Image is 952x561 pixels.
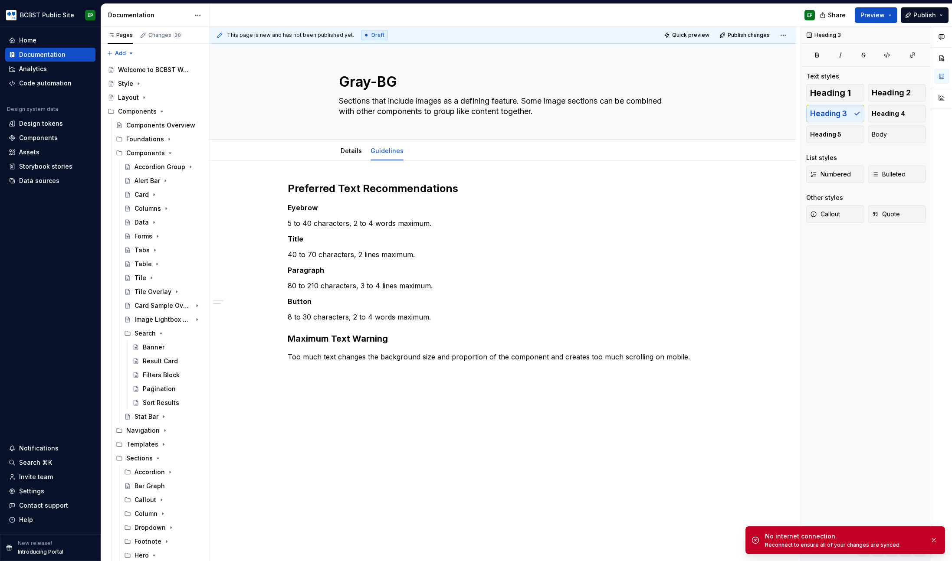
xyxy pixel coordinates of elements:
[288,203,318,212] strong: Eyebrow
[135,315,192,324] div: Image Lightbox Overlay
[860,11,885,20] span: Preview
[337,141,365,160] div: Details
[135,551,149,560] div: Hero
[855,7,897,23] button: Preview
[19,79,72,88] div: Code automation
[126,454,153,463] div: Sections
[872,210,900,219] span: Quote
[104,104,206,118] div: Components
[371,32,384,39] span: Draft
[121,174,206,188] a: Alert Bar
[126,149,165,157] div: Components
[717,29,774,41] button: Publish changes
[115,50,126,57] span: Add
[337,94,665,118] textarea: Sections that include images as a defining feature. Some image sections can be combined with othe...
[815,7,851,23] button: Share
[135,190,149,199] div: Card
[227,32,354,39] span: This page is new and has not been published yet.
[135,246,150,254] div: Tabs
[341,147,362,154] a: Details
[112,146,206,160] div: Components
[121,215,206,229] a: Data
[121,243,206,257] a: Tabs
[872,109,905,118] span: Heading 4
[135,260,152,268] div: Table
[126,121,195,130] div: Components Overview
[126,426,160,435] div: Navigation
[810,130,841,139] span: Heading 5
[810,88,851,97] span: Heading 1
[19,176,59,185] div: Data sources
[135,232,152,241] div: Forms
[5,441,95,455] button: Notifications
[112,451,206,465] div: Sections
[121,521,206,535] div: Dropdown
[121,313,206,326] a: Image Lightbox Overlay
[121,257,206,271] a: Table
[129,354,206,368] a: Result Card
[872,88,911,97] span: Heading 2
[868,105,926,122] button: Heading 4
[121,160,206,174] a: Accordion Group
[288,249,718,260] p: 40 to 70 characters, 2 lines maximum.
[18,540,52,547] p: New release!
[868,126,926,143] button: Body
[806,205,864,223] button: Callout
[810,210,840,219] span: Callout
[5,484,95,498] a: Settings
[121,326,206,340] div: Search
[121,479,206,493] a: Bar Graph
[112,118,206,132] a: Components Overview
[5,117,95,130] a: Design tokens
[112,132,206,146] div: Foundations
[121,202,206,215] a: Columns
[118,93,139,102] div: Layout
[288,352,718,362] p: Too much text changes the background size and proportion of the component and creates too much sc...
[5,76,95,90] a: Code automation
[806,166,864,183] button: Numbered
[126,440,158,449] div: Templates
[288,218,718,228] p: 5 to 40 characters, 2 to 4 words maximum.
[5,456,95,470] button: Search ⌘K
[126,135,164,144] div: Foundations
[129,382,206,396] a: Pagination
[19,501,68,510] div: Contact support
[104,77,206,91] a: Style
[807,12,813,19] div: EP
[5,160,95,173] a: Storybook stories
[7,106,58,113] div: Design system data
[288,280,718,291] p: 80 to 210 characters, 3 to 4 lines maximum.
[121,507,206,521] div: Column
[135,482,165,490] div: Bar Graph
[806,153,837,162] div: List styles
[148,32,182,39] div: Changes
[19,50,66,59] div: Documentation
[104,91,206,104] a: Layout
[121,229,206,243] a: Forms
[118,79,133,88] div: Style
[108,32,133,39] div: Pages
[371,147,404,154] a: Guidelines
[143,371,180,379] div: Filters Block
[19,148,39,157] div: Assets
[19,162,72,171] div: Storybook stories
[143,385,176,393] div: Pagination
[337,72,665,92] textarea: Gray-BG
[121,493,206,507] div: Callout
[5,62,95,76] a: Analytics
[5,470,95,484] a: Invite team
[5,513,95,527] button: Help
[367,141,407,160] div: Guidelines
[121,465,206,479] div: Accordion
[135,204,161,213] div: Columns
[288,333,718,345] h3: Maximum Text Warning
[135,537,161,546] div: Footnote
[118,107,157,116] div: Components
[135,274,146,282] div: Tile
[765,532,923,541] div: No internet connection.
[806,72,839,81] div: Text styles
[661,29,713,41] button: Quick preview
[19,65,47,73] div: Analytics
[828,11,846,20] span: Share
[135,496,156,504] div: Callout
